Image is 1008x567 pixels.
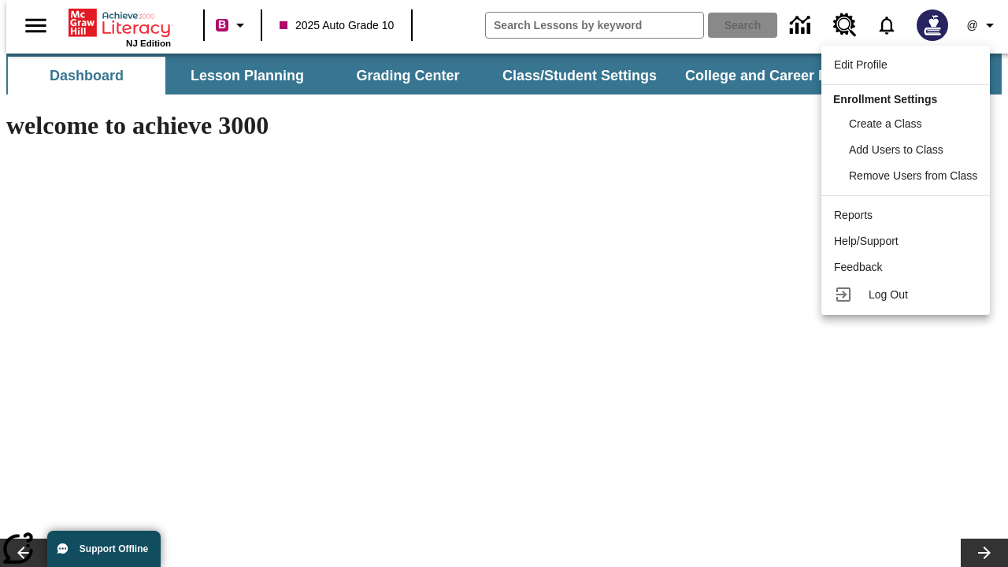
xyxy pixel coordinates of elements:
[834,235,899,247] span: Help/Support
[834,209,873,221] span: Reports
[849,143,943,156] span: Add Users to Class
[834,58,888,71] span: Edit Profile
[849,117,922,130] span: Create a Class
[834,261,882,273] span: Feedback
[833,93,937,106] span: Enrollment Settings
[869,288,908,301] span: Log Out
[849,169,977,182] span: Remove Users from Class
